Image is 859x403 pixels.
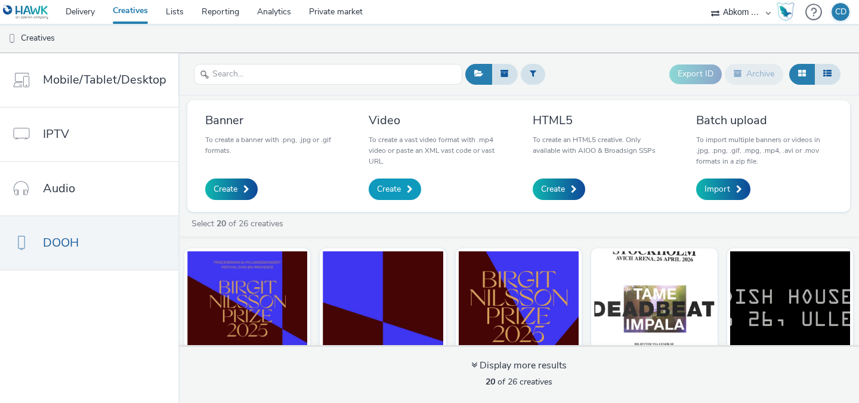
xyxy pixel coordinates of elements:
button: Table [814,64,841,84]
a: Hawk Academy [777,2,799,21]
img: SwedishHouseMafia2026_Mastercard_DOOH_2880x648px visual [730,251,850,368]
strong: 20 [486,376,495,387]
h3: Video [369,112,505,128]
h3: HTML5 [533,112,669,128]
img: Tame Impala visual [594,251,714,368]
button: Archive [725,64,783,84]
span: DOOH [43,234,79,251]
h3: Banner [205,112,341,128]
img: dooh [6,33,18,45]
p: To import multiple banners or videos in .jpg, .png, .gif, .mpg, .mp4, .avi or .mov formats in a z... [696,134,832,167]
a: Create [205,179,258,200]
input: Search... [194,64,462,85]
h3: Batch upload [696,112,832,128]
span: Create [377,183,401,195]
img: Birgit Nilsson stiflelse - 1440x810 visual [187,251,307,368]
button: Grid [789,64,815,84]
span: of 26 creatives [486,376,552,387]
div: Display more results [471,359,567,373]
a: Create [369,179,421,200]
span: IPTV [43,125,69,143]
img: Birgit Nilsson stiflelse - 1080x1920 visual [459,251,579,368]
span: Import [704,183,730,195]
p: To create an HTML5 creative. Only available with AIOO & Broadsign SSPs [533,134,669,156]
button: Export ID [669,64,722,84]
span: Mobile/Tablet/Desktop [43,71,166,88]
span: Create [214,183,237,195]
img: Birgit Nilsson stiflelse - 3968x864 visual [323,251,443,368]
img: Hawk Academy [777,2,795,21]
a: Import [696,179,750,200]
strong: 20 [217,218,226,229]
a: Create [533,179,585,200]
span: Create [541,183,565,195]
span: Audio [43,180,75,197]
p: To create a banner with .png, .jpg or .gif formats. [205,134,341,156]
p: To create a vast video format with .mp4 video or paste an XML vast code or vast URL. [369,134,505,167]
a: Select of 26 creatives [190,218,288,229]
img: undefined Logo [3,5,49,20]
div: CD [835,3,846,21]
